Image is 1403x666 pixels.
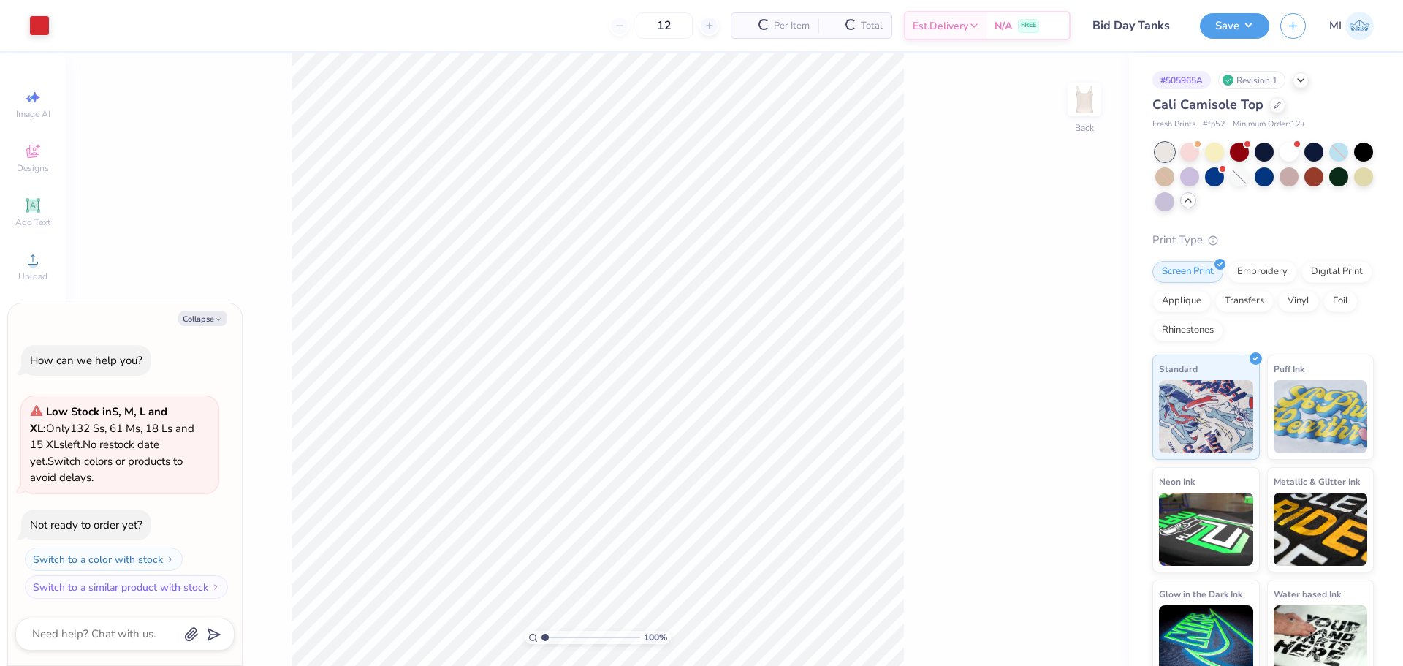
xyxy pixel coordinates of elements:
div: Print Type [1152,232,1374,249]
div: Foil [1323,290,1358,312]
div: How can we help you? [30,353,142,368]
span: Metallic & Glitter Ink [1274,474,1360,489]
span: FREE [1021,20,1036,31]
span: N/A [995,18,1012,34]
button: Collapse [178,311,227,326]
img: Switch to a similar product with stock [211,583,220,591]
img: Standard [1159,380,1253,453]
strong: Low Stock in S, M, L and XL : [30,404,167,436]
img: Switch to a color with stock [166,555,175,564]
span: MI [1329,18,1342,34]
span: Minimum Order: 12 + [1233,118,1306,131]
span: Upload [18,270,47,282]
span: Cali Camisole Top [1152,96,1263,113]
div: Back [1075,121,1094,135]
span: Glow in the Dark Ink [1159,586,1242,602]
button: Switch to a color with stock [25,548,183,571]
div: Embroidery [1228,261,1297,283]
span: Only 132 Ss, 61 Ms, 18 Ls and 15 XLs left. Switch colors or products to avoid delays. [30,404,194,485]
img: Neon Ink [1159,493,1253,566]
button: Switch to a similar product with stock [25,575,228,599]
span: Per Item [774,18,810,34]
span: Add Text [15,216,50,228]
span: Water based Ink [1274,586,1341,602]
span: Puff Ink [1274,361,1304,376]
span: Neon Ink [1159,474,1195,489]
span: Standard [1159,361,1198,376]
span: No restock date yet. [30,437,159,469]
span: Est. Delivery [913,18,968,34]
button: Save [1200,13,1269,39]
a: MI [1329,12,1374,40]
div: Vinyl [1278,290,1319,312]
span: Fresh Prints [1152,118,1195,131]
span: 100 % [644,631,667,644]
div: Applique [1152,290,1211,312]
span: # fp52 [1203,118,1225,131]
img: Back [1070,85,1099,114]
div: Screen Print [1152,261,1223,283]
div: Digital Print [1301,261,1372,283]
img: Puff Ink [1274,380,1368,453]
span: Designs [17,162,49,174]
span: Image AI [16,108,50,120]
img: Metallic & Glitter Ink [1274,493,1368,566]
input: – – [636,12,693,39]
div: # 505965A [1152,71,1211,89]
span: Total [861,18,883,34]
div: Transfers [1215,290,1274,312]
div: Revision 1 [1218,71,1285,89]
div: Not ready to order yet? [30,518,142,532]
img: Ma. Isabella Adad [1345,12,1374,40]
div: Rhinestones [1152,319,1223,341]
input: Untitled Design [1081,11,1189,40]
